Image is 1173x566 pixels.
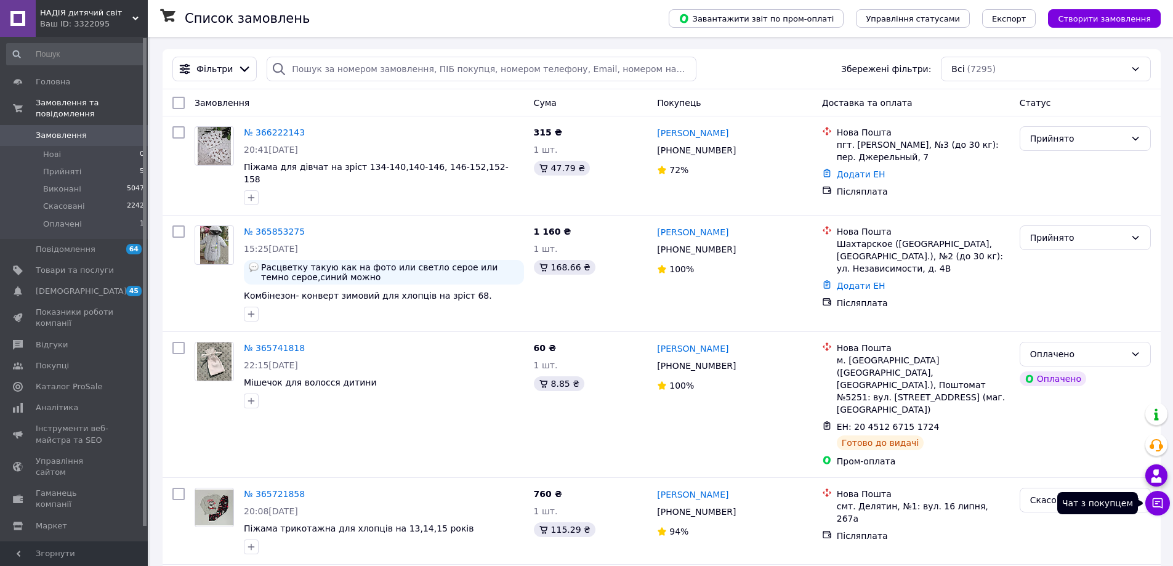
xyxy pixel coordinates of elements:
[837,500,1010,525] div: смт. Делятин, №1: вул. 16 липня, 267а
[1030,231,1126,245] div: Прийнято
[841,63,931,75] span: Збережені фільтри:
[36,381,102,392] span: Каталог ProSale
[669,9,844,28] button: Завантажити звіт по пром-оплаті
[6,43,145,65] input: Пошук
[244,524,474,533] a: Піжама трикотажна для хлопців на 13,14,15 років
[837,455,1010,467] div: Пром-оплата
[1058,14,1151,23] span: Створити замовлення
[244,378,377,387] a: Мішечок для волосся дитини
[196,63,233,75] span: Фільтри
[200,226,229,264] img: Фото товару
[534,145,558,155] span: 1 шт.
[36,423,114,445] span: Інструменти веб-майстра та SEO
[534,244,558,254] span: 1 шт.
[669,165,688,175] span: 72%
[679,13,834,24] span: Завантажити звіт по пром-оплаті
[669,264,694,274] span: 100%
[1020,98,1051,108] span: Статус
[982,9,1036,28] button: Експорт
[856,9,970,28] button: Управління статусами
[140,219,144,230] span: 1
[657,226,728,238] a: [PERSON_NAME]
[657,488,728,501] a: [PERSON_NAME]
[195,225,234,265] a: Фото товару
[36,360,69,371] span: Покупці
[40,18,148,30] div: Ваш ID: 3322095
[36,265,114,276] span: Товари та послуги
[36,339,68,350] span: Відгуки
[951,63,964,75] span: Всі
[837,342,1010,354] div: Нова Пошта
[534,161,590,176] div: 47.79 ₴
[655,503,738,520] div: [PHONE_NUMBER]
[36,76,70,87] span: Головна
[837,225,1010,238] div: Нова Пошта
[195,98,249,108] span: Замовлення
[43,166,81,177] span: Прийняті
[36,244,95,255] span: Повідомлення
[36,97,148,119] span: Замовлення та повідомлення
[837,297,1010,309] div: Післяплата
[36,456,114,478] span: Управління сайтом
[244,162,509,184] a: Піжама для дівчат на зріст 134-140,140-146, 146-152,152-158
[669,527,688,536] span: 94%
[244,360,298,370] span: 22:15[DATE]
[36,130,87,141] span: Замовлення
[244,244,298,254] span: 15:25[DATE]
[195,488,234,527] a: Фото товару
[534,360,558,370] span: 1 шт.
[197,342,232,381] img: Фото товару
[195,490,233,525] img: Фото товару
[837,126,1010,139] div: Нова Пошта
[43,219,82,230] span: Оплачені
[822,98,913,108] span: Доставка та оплата
[267,57,696,81] input: Пошук за номером замовлення, ПІБ покупця, номером телефону, Email, номером накладної
[1036,13,1161,23] a: Створити замовлення
[249,262,259,272] img: :speech_balloon:
[126,244,142,254] span: 64
[1057,492,1138,514] div: Чат з покупцем
[244,291,492,301] a: Комбінезон- конверт зимовий для хлопців на зріст 68.
[43,201,85,212] span: Скасовані
[1030,347,1126,361] div: Оплачено
[40,7,132,18] span: НАДІЯ дитячий світ
[837,422,940,432] span: ЕН: 20 4512 6715 1724
[992,14,1026,23] span: Експорт
[36,402,78,413] span: Аналітика
[534,506,558,516] span: 1 шт.
[140,149,144,160] span: 0
[36,520,67,532] span: Маркет
[837,139,1010,163] div: пгт. [PERSON_NAME], №3 (до 30 кг): пер. Джерельный, 7
[244,227,305,237] a: № 365853275
[43,149,61,160] span: Нові
[655,241,738,258] div: [PHONE_NUMBER]
[185,11,310,26] h1: Список замовлень
[669,381,694,390] span: 100%
[837,185,1010,198] div: Післяплата
[244,506,298,516] span: 20:08[DATE]
[244,343,305,353] a: № 365741818
[1020,371,1086,386] div: Оплачено
[534,98,557,108] span: Cума
[837,281,885,291] a: Додати ЕН
[837,435,924,450] div: Готово до видачі
[198,127,231,165] img: Фото товару
[244,127,305,137] a: № 366222143
[1030,132,1126,145] div: Прийнято
[837,488,1010,500] div: Нова Пошта
[837,354,1010,416] div: м. [GEOGRAPHIC_DATA] ([GEOGRAPHIC_DATA], [GEOGRAPHIC_DATA].), Поштомат №5251: вул. [STREET_ADDRES...
[244,145,298,155] span: 20:41[DATE]
[534,127,562,137] span: 315 ₴
[244,489,305,499] a: № 365721858
[1048,9,1161,28] button: Створити замовлення
[261,262,519,282] span: Расцветку такую как на фото или светло серое или темно серое,синий можно
[1145,491,1170,515] button: Чат з покупцем
[534,260,595,275] div: 168.66 ₴
[36,286,127,297] span: [DEMOGRAPHIC_DATA]
[36,307,114,329] span: Показники роботи компанії
[534,489,562,499] span: 760 ₴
